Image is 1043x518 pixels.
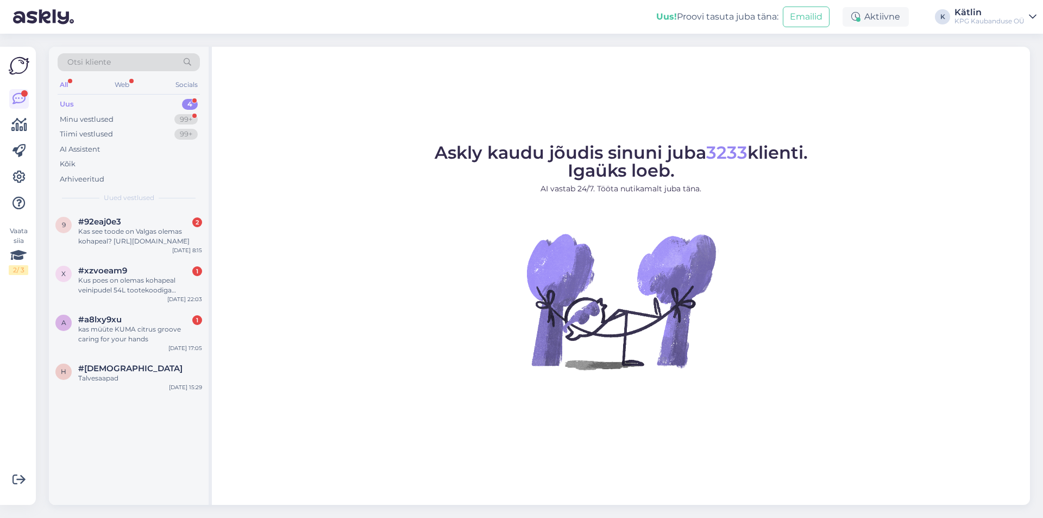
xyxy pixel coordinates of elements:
[61,270,66,278] span: x
[173,78,200,92] div: Socials
[706,142,747,163] span: 3233
[78,315,122,324] span: #a8lxy9xu
[112,78,131,92] div: Web
[78,217,121,227] span: #92eaj0e3
[783,7,830,27] button: Emailid
[172,246,202,254] div: [DATE] 8:15
[174,114,198,125] div: 99+
[167,295,202,303] div: [DATE] 22:03
[168,344,202,352] div: [DATE] 17:05
[78,364,183,373] span: #hzroamlu
[67,57,111,68] span: Otsi kliente
[843,7,909,27] div: Aktiivne
[78,266,127,276] span: #xzvoeam9
[169,383,202,391] div: [DATE] 15:29
[9,55,29,76] img: Askly Logo
[954,8,1025,17] div: Kätlin
[435,183,808,195] p: AI vastab 24/7. Tööta nutikamalt juba täna.
[60,129,113,140] div: Tiimi vestlused
[182,99,198,110] div: 4
[60,99,74,110] div: Uus
[78,324,202,344] div: kas müüte KUMA citrus groove caring for your hands
[174,129,198,140] div: 99+
[78,373,202,383] div: Talvesaapad
[656,11,677,22] b: Uus!
[935,9,950,24] div: K
[60,174,104,185] div: Arhiveeritud
[78,276,202,295] div: Kus poes on olemas kohapeal veinipudel 54L tootekoodiga CP00417?
[954,8,1036,26] a: KätlinKPG Kaubanduse OÜ
[9,226,28,275] div: Vaata siia
[9,265,28,275] div: 2 / 3
[61,319,66,327] span: a
[435,142,808,181] span: Askly kaudu jõudis sinuni juba klienti. Igaüks loeb.
[58,78,70,92] div: All
[60,114,114,125] div: Minu vestlused
[192,217,202,227] div: 2
[192,315,202,325] div: 1
[104,193,154,203] span: Uued vestlused
[62,221,66,229] span: 9
[60,144,100,155] div: AI Assistent
[60,159,76,170] div: Kõik
[523,203,719,399] img: No Chat active
[656,10,778,23] div: Proovi tasuta juba täna:
[954,17,1025,26] div: KPG Kaubanduse OÜ
[78,227,202,246] div: Kas see toode on Valgas olemas kohapeal? [URL][DOMAIN_NAME]
[61,367,66,376] span: h
[192,266,202,276] div: 1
